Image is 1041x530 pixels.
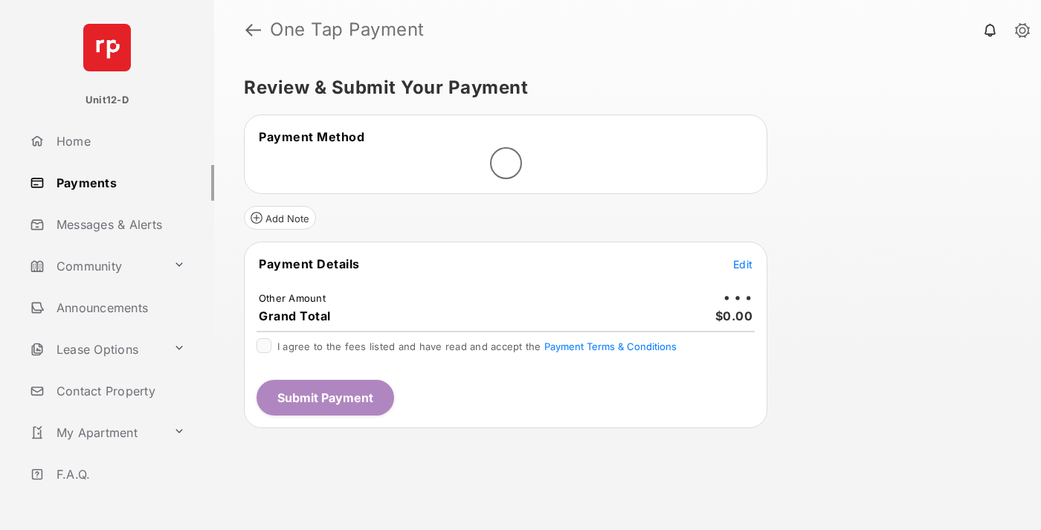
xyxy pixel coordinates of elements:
p: Unit12-D [86,93,129,108]
button: I agree to the fees listed and have read and accept the [544,340,677,352]
span: Payment Details [259,256,360,271]
a: Contact Property [24,373,214,409]
a: Home [24,123,214,159]
span: Grand Total [259,308,331,323]
img: svg+xml;base64,PHN2ZyB4bWxucz0iaHR0cDovL3d3dy53My5vcmcvMjAwMC9zdmciIHdpZHRoPSI2NCIgaGVpZ2h0PSI2NC... [83,24,131,71]
button: Submit Payment [257,380,394,416]
a: My Apartment [24,415,167,450]
span: $0.00 [715,308,753,323]
a: F.A.Q. [24,456,214,492]
span: Edit [733,258,752,271]
a: Announcements [24,290,214,326]
button: Edit [733,256,752,271]
h5: Review & Submit Your Payment [244,79,999,97]
span: Payment Method [259,129,364,144]
button: Add Note [244,206,316,230]
span: I agree to the fees listed and have read and accept the [277,340,677,352]
a: Lease Options [24,332,167,367]
a: Messages & Alerts [24,207,214,242]
td: Other Amount [258,291,326,305]
strong: One Tap Payment [270,21,425,39]
a: Payments [24,165,214,201]
a: Community [24,248,167,284]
